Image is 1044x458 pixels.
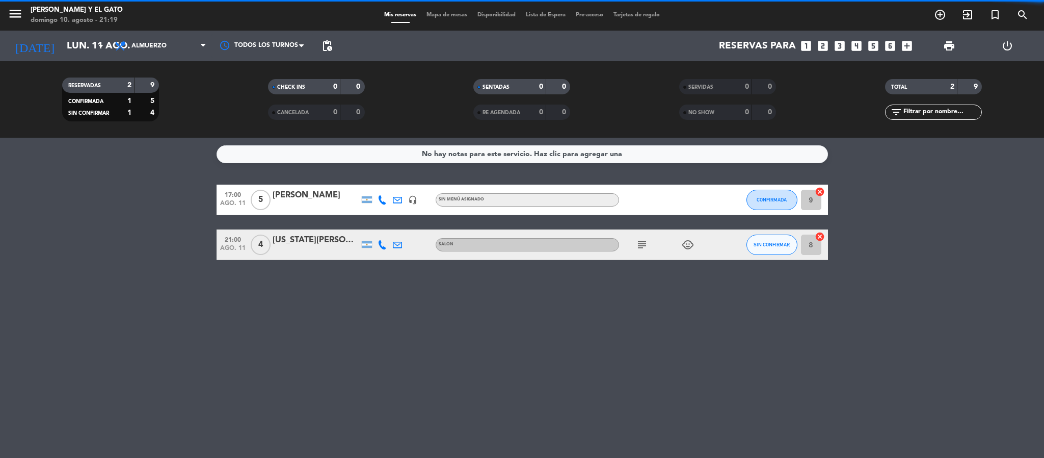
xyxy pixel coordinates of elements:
span: Disponibilidad [472,12,521,18]
i: child_care [682,239,694,251]
span: Lista de Espera [521,12,571,18]
i: looks_two [816,39,829,53]
span: ago. 11 [220,200,246,212]
strong: 9 [150,82,156,89]
span: pending_actions [321,40,333,52]
span: Mapa de mesas [421,12,472,18]
strong: 0 [768,83,774,90]
i: menu [8,6,23,21]
strong: 0 [539,83,543,90]
span: WALK IN [954,6,981,23]
strong: 1 [127,109,131,116]
span: RE AGENDADA [483,110,520,115]
span: Reservas para [719,40,796,52]
span: Reserva especial [981,6,1009,23]
button: SIN CONFIRMAR [746,235,797,255]
i: cancel [815,232,825,242]
i: looks_5 [867,39,880,53]
button: CONFIRMADA [746,190,797,210]
strong: 0 [356,109,362,116]
div: No hay notas para este servicio. Haz clic para agregar una [422,148,622,160]
span: RESERVADAS [68,83,101,88]
strong: 0 [562,109,568,116]
span: CONFIRMADA [68,99,103,104]
strong: 0 [356,83,362,90]
strong: 1 [127,97,131,105]
strong: 2 [950,83,954,90]
span: 4 [251,235,271,255]
i: subject [636,239,648,251]
strong: 2 [127,82,131,89]
i: looks_one [799,39,813,53]
span: Almuerzo [131,42,167,49]
span: ago. 11 [220,245,246,257]
i: headset_mic [408,195,417,205]
strong: 9 [974,83,980,90]
i: looks_3 [833,39,846,53]
i: power_settings_new [1001,40,1013,52]
button: menu [8,6,23,25]
i: exit_to_app [961,9,974,21]
span: Tarjetas de regalo [608,12,665,18]
span: SIN CONFIRMAR [68,111,109,116]
i: looks_4 [850,39,863,53]
i: filter_list [890,106,902,118]
span: 17:00 [220,188,246,200]
strong: 0 [745,83,749,90]
i: add_circle_outline [934,9,946,21]
span: CONFIRMADA [757,197,787,202]
div: [PERSON_NAME] y El Gato [31,5,123,15]
i: looks_6 [884,39,897,53]
strong: 0 [562,83,568,90]
span: Mis reservas [379,12,421,18]
strong: 0 [539,109,543,116]
span: CHECK INS [277,85,305,90]
i: cancel [815,187,825,197]
span: SENTADAS [483,85,510,90]
span: NO SHOW [688,110,714,115]
span: 21:00 [220,233,246,245]
span: CANCELADA [277,110,309,115]
i: add_box [900,39,914,53]
div: LOG OUT [978,31,1036,61]
div: [US_STATE][PERSON_NAME] [273,234,359,247]
strong: 4 [150,109,156,116]
span: TOTAL [891,85,907,90]
i: arrow_drop_down [95,40,107,52]
span: Pre-acceso [571,12,608,18]
strong: 5 [150,97,156,105]
span: SIN CONFIRMAR [754,242,790,247]
strong: 0 [745,109,749,116]
span: 5 [251,190,271,210]
strong: 0 [768,109,774,116]
span: SERVIDAS [688,85,713,90]
i: [DATE] [8,35,62,57]
i: turned_in_not [989,9,1001,21]
span: print [943,40,955,52]
span: SALON [439,242,453,246]
input: Filtrar por nombre... [902,107,981,118]
span: RESERVAR MESA [926,6,954,23]
span: BUSCAR [1009,6,1036,23]
div: [PERSON_NAME] [273,189,359,202]
strong: 0 [333,83,337,90]
i: search [1016,9,1029,21]
strong: 0 [333,109,337,116]
div: domingo 10. agosto - 21:19 [31,15,123,26]
span: Sin menú asignado [439,197,484,201]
